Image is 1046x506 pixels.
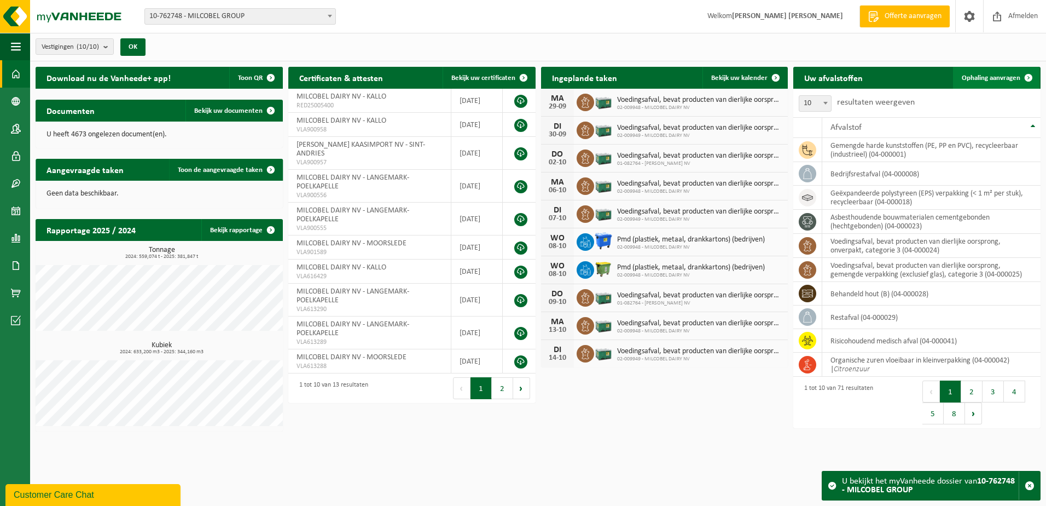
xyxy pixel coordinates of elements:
span: MILCOBEL DAIRY NV - KALLO [297,93,386,101]
span: Offerte aanvragen [882,11,944,22]
img: PB-LB-0680-HPE-GN-01 [594,176,613,194]
button: 2 [492,377,513,399]
div: WO [547,234,568,243]
span: MILCOBEL DAIRY NV - MOORSLEDE [297,353,406,361]
button: 4 [1004,381,1025,403]
iframe: chat widget [5,482,183,506]
td: risicohoudend medisch afval (04-000041) [822,329,1041,353]
span: Voedingsafval, bevat producten van dierlijke oorsprong, gemengde verpakking (exc... [617,180,783,188]
h2: Ingeplande taken [541,67,628,88]
img: PB-LB-0680-HPE-GN-01 [594,204,613,222]
p: U heeft 4673 ongelezen document(en). [47,131,272,139]
button: Next [513,377,530,399]
count: (10/10) [77,43,99,50]
td: gemengde harde kunststoffen (PE, PP en PVC), recycleerbaar (industrieel) (04-000001) [822,138,1041,162]
span: Voedingsafval, bevat producten van dierlijke oorsprong, onverpakt, categorie 3 [617,208,783,216]
span: RED25005400 [297,101,443,110]
span: VLA901589 [297,248,443,257]
a: Bekijk uw kalender [702,67,787,89]
div: 08-10 [547,243,568,250]
td: [DATE] [451,170,503,203]
p: Geen data beschikbaar. [47,190,272,198]
span: Voedingsafval, bevat producten van dierlijke oorsprong, gemengde verpakking (exc... [617,96,783,105]
div: DI [547,346,568,354]
button: Previous [922,381,940,403]
span: 02-009949 - MILCOBEL DAIRY NV [617,133,783,139]
button: 1 [940,381,961,403]
a: Bekijk uw certificaten [443,67,534,89]
span: Voedingsafval, bevat producten van dierlijke oorsprong, onverpakt, categorie 3 [617,124,783,133]
span: Pmd (plastiek, metaal, drankkartons) (bedrijven) [617,235,765,244]
img: WB-1100-HPE-GN-50 [594,260,613,278]
div: 07-10 [547,215,568,222]
span: MILCOBEL DAIRY NV - MOORSLEDE [297,239,406,248]
span: MILCOBEL DAIRY NV - LANGEMARK-POELKAPELLE [297,287,409,304]
span: Toon de aangevraagde taken [178,166,263,174]
div: 06-10 [547,187,568,194]
a: Bekijk rapportage [201,219,282,241]
td: [DATE] [451,203,503,235]
h2: Aangevraagde taken [36,159,135,180]
span: MILCOBEL DAIRY NV - LANGEMARK-POELKAPELLE [297,206,409,223]
span: MILCOBEL DAIRY NV - LANGEMARK-POELKAPELLE [297,320,409,337]
span: 02-009948 - MILCOBEL DAIRY NV [617,328,783,335]
h3: Tonnage [41,246,283,260]
button: Toon QR [229,67,282,89]
div: DI [547,206,568,215]
img: PB-LB-0680-HPE-GN-01 [594,120,613,139]
h2: Certificaten & attesten [288,67,394,88]
h2: Uw afvalstoffen [793,67,874,88]
span: 02-009949 - MILCOBEL DAIRY NV [617,356,783,363]
div: 30-09 [547,131,568,139]
td: [DATE] [451,317,503,349]
div: MA [547,318,568,326]
i: Citroenzuur [834,365,870,373]
span: 10 [799,96,831,111]
h2: Download nu de Vanheede+ app! [36,67,182,88]
td: [DATE] [451,260,503,284]
button: OK [120,38,146,56]
span: VLA900957 [297,158,443,167]
a: Toon de aangevraagde taken [169,159,282,181]
span: 2024: 633,200 m3 - 2025: 344,160 m3 [41,349,283,355]
span: Voedingsafval, bevat producten van dierlijke oorsprong, onverpakt, categorie 3 [617,347,783,356]
img: WB-1100-HPE-BE-01 [594,232,613,250]
img: PB-LB-0680-HPE-GN-01 [594,92,613,111]
span: VLA613290 [297,305,443,314]
span: VLA900958 [297,125,443,134]
td: [DATE] [451,235,503,260]
td: restafval (04-000029) [822,306,1041,329]
div: 1 tot 10 van 13 resultaten [294,376,368,400]
img: PB-LB-0680-HPE-GN-01 [594,315,613,334]
span: VLA616429 [297,272,443,281]
span: Toon QR [238,74,263,82]
span: 10-762748 - MILCOBEL GROUP [145,9,335,24]
a: Offerte aanvragen [859,5,950,27]
span: 2024: 559,074 t - 2025: 381,847 t [41,254,283,260]
button: Next [965,403,982,424]
span: Ophaling aanvragen [962,74,1020,82]
div: 29-09 [547,103,568,111]
span: MILCOBEL DAIRY NV - KALLO [297,263,386,272]
button: 1 [470,377,492,399]
span: 02-009948 - MILCOBEL DAIRY NV [617,105,783,111]
div: MA [547,178,568,187]
img: PB-LB-0680-HPE-GN-01 [594,343,613,362]
div: DO [547,290,568,298]
div: 09-10 [547,298,568,306]
label: resultaten weergeven [837,98,915,107]
span: Afvalstof [830,123,862,132]
span: Pmd (plastiek, metaal, drankkartons) (bedrijven) [617,263,765,272]
img: PB-LB-0680-HPE-GN-01 [594,287,613,306]
span: 02-009949 - MILCOBEL DAIRY NV [617,216,783,223]
h2: Documenten [36,100,106,121]
td: geëxpandeerde polystyreen (EPS) verpakking (< 1 m² per stuk), recycleerbaar (04-000018) [822,186,1041,210]
span: 01-082764 - [PERSON_NAME] NV [617,160,783,167]
span: 02-009948 - MILCOBEL DAIRY NV [617,272,765,279]
td: [DATE] [451,349,503,373]
img: PB-LB-0680-HPE-GN-01 [594,148,613,166]
td: [DATE] [451,284,503,317]
td: asbesthoudende bouwmaterialen cementgebonden (hechtgebonden) (04-000023) [822,210,1041,234]
span: VLA900556 [297,191,443,200]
